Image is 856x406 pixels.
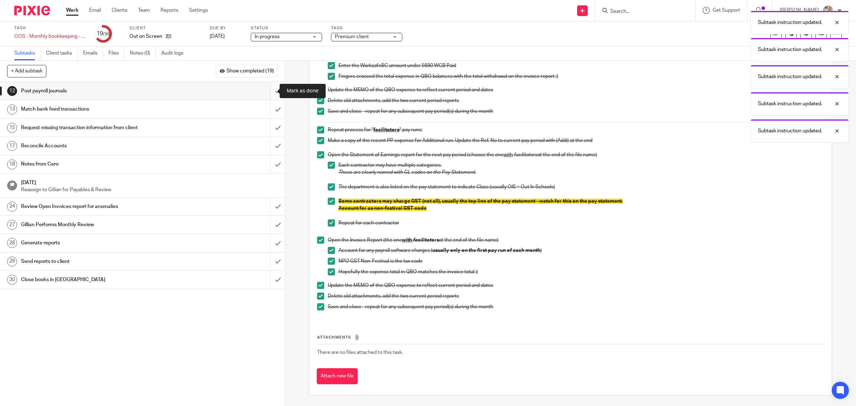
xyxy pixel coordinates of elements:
[161,46,189,60] a: Audit logs
[328,151,825,158] p: Open the Statement of Earnings report for the next pay period (choose the one at the end of the f...
[328,293,825,300] p: Delete old attachments, add the two current period reports
[138,7,150,14] a: Team
[251,25,322,31] label: Status
[338,199,623,204] span: Some contractors may charge GST (not all), usually the top line of the pay statement - watch for ...
[514,152,537,157] em: facilitators
[7,65,46,77] button: + Add subtask
[21,201,183,212] h1: Review Open Invoices report for anomalies
[338,170,476,175] em: These are clearly named with GL codes on the Pay Statement.
[255,34,280,39] span: In progress
[7,202,17,212] div: 24
[7,257,17,267] div: 29
[21,256,183,267] h1: Send reports to client
[14,25,86,31] label: Task
[338,247,825,254] p: Account for any payroll software charges ( )
[21,177,278,186] h1: [DATE]
[7,86,17,96] div: 12
[21,122,183,133] h1: Request missing transaction information from client
[21,238,183,248] h1: Generate reports
[758,100,822,107] p: Subtask instruction updated.
[338,268,825,275] p: Hopefully the expense total in QBO matches the invoice total :)
[21,86,183,96] h1: Post payroll journals
[21,274,183,285] h1: Close books in [GEOGRAPHIC_DATA]
[328,86,825,93] p: Update the MEMO of the QBO expense to reflect current period and dates
[112,7,127,14] a: Clients
[210,34,225,39] span: [DATE]
[21,159,183,169] h1: Notes from Caro
[21,141,183,151] h1: Reconcile Accounts
[14,46,41,60] a: Subtasks
[21,104,183,115] h1: Match bank feed transactions
[504,152,513,157] u: with
[14,6,50,15] img: Pixie
[21,219,183,230] h1: Gillian Performs Monthly Review
[412,238,439,243] em: facilitators
[216,65,278,77] button: Show completed (19)
[108,46,124,60] a: Files
[338,183,825,191] p: The department is also listed on the pay statement to indicate Class (usually OIS = Out In Schools)
[7,141,17,151] div: 17
[317,368,358,384] button: Attach new file
[83,46,103,60] a: Emails
[328,137,825,144] p: Make a copy of the recent PP expense for Additional run. Update the Ref. No to current pay period...
[129,33,162,40] p: Out on Screen
[338,162,825,169] p: Each contractor may have multiple categories.
[7,159,17,169] div: 18
[758,46,822,53] p: Subtask instruction updated.
[317,350,403,355] span: There are no files attached to this task.
[7,238,17,248] div: 28
[328,282,825,289] p: Update the MEMO of the QBO expense to reflect current period and dates
[758,127,822,135] p: Subtask instruction updated.
[66,7,78,14] a: Work
[328,303,825,310] p: Save and close - repeat for any subsequent pay period(s) during the month
[373,127,399,132] u: facilitators
[758,19,822,26] p: Subtask instruction updated.
[7,105,17,115] div: 13
[317,335,351,339] span: Attachments
[338,219,825,227] p: Repeat for each contractor
[328,126,825,133] p: Repeat process for " " pay runs:
[328,237,825,244] p: Open the Invoice Report (the one at the end of the file name)
[822,5,834,16] img: MIC.jpg
[338,73,825,80] p: Fingers crossed the total expense in QBO balances with the total withdrawal on the invoice report :)
[338,62,825,69] p: Enter the WorksafeBC amount under 5690 WCB Paid
[14,33,86,40] div: OOS - Monthly bookkeeping - July
[226,68,274,74] span: Show completed (19)
[338,258,825,265] p: NPO GST Non-Festival is the tax code
[402,238,412,243] u: with
[160,7,178,14] a: Reports
[331,25,402,31] label: Tags
[758,73,822,80] p: Subtask instruction updated.
[432,248,540,253] strong: usually only on the first pay run of each month
[210,25,242,31] label: Due by
[189,7,208,14] a: Settings
[7,220,17,230] div: 27
[7,275,17,285] div: 30
[97,30,109,38] div: 19
[46,46,78,60] a: Client tasks
[89,7,101,14] a: Email
[103,32,109,36] small: /30
[21,186,278,193] p: Reassign to Gillian for Payables & Review
[328,108,825,115] p: Save and close - repeat for any subsequent pay period(s) during the month
[129,25,201,31] label: Client
[7,123,17,133] div: 15
[338,206,427,211] span: Account for as non-festival GST code
[130,46,156,60] a: Notes (0)
[328,97,825,104] p: Delete old attachments, add the two current period reports
[335,34,369,39] span: Premium client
